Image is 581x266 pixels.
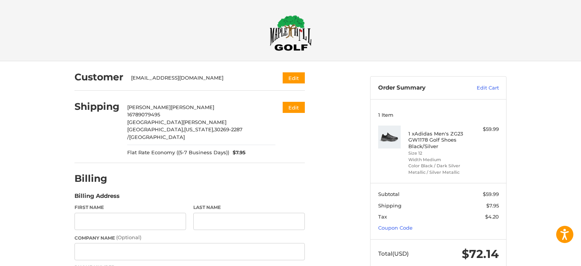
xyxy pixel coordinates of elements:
[283,72,305,83] button: Edit
[171,104,214,110] span: [PERSON_NAME]
[74,173,119,184] h2: Billing
[378,214,387,220] span: Tax
[229,149,246,157] span: $7.95
[378,225,413,231] a: Coupon Code
[127,111,160,117] span: 16789079495
[485,214,499,220] span: $4.20
[74,234,305,242] label: Company Name
[74,204,186,211] label: First Name
[270,15,312,51] img: Maple Hill Golf
[469,126,499,133] div: $59.99
[127,119,227,125] span: [GEOGRAPHIC_DATA][PERSON_NAME]
[193,204,305,211] label: Last Name
[408,150,467,157] li: Size 12
[378,202,401,209] span: Shipping
[486,202,499,209] span: $7.95
[483,191,499,197] span: $59.99
[127,149,229,157] span: Flat Rate Economy ((5-7 Business Days))
[408,163,467,175] li: Color Black / Dark Silver Metallic / Silver Metallic
[283,102,305,113] button: Edit
[408,157,467,163] li: Width Medium
[74,192,120,204] legend: Billing Address
[127,104,171,110] span: [PERSON_NAME]
[131,74,268,82] div: [EMAIL_ADDRESS][DOMAIN_NAME]
[184,126,214,132] span: [US_STATE],
[127,126,243,140] span: 30269-2287 /
[378,191,400,197] span: Subtotal
[8,233,91,258] iframe: Gorgias live chat messenger
[408,131,467,149] h4: 1 x Adidas Men's ZG23 GW1178 Golf Shoes Black/Silver
[74,101,120,113] h2: Shipping
[378,112,499,118] h3: 1 Item
[378,84,460,92] h3: Order Summary
[460,84,499,92] a: Edit Cart
[116,234,141,240] small: (Optional)
[127,126,184,132] span: [GEOGRAPHIC_DATA],
[74,71,123,83] h2: Customer
[129,134,185,140] span: [GEOGRAPHIC_DATA]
